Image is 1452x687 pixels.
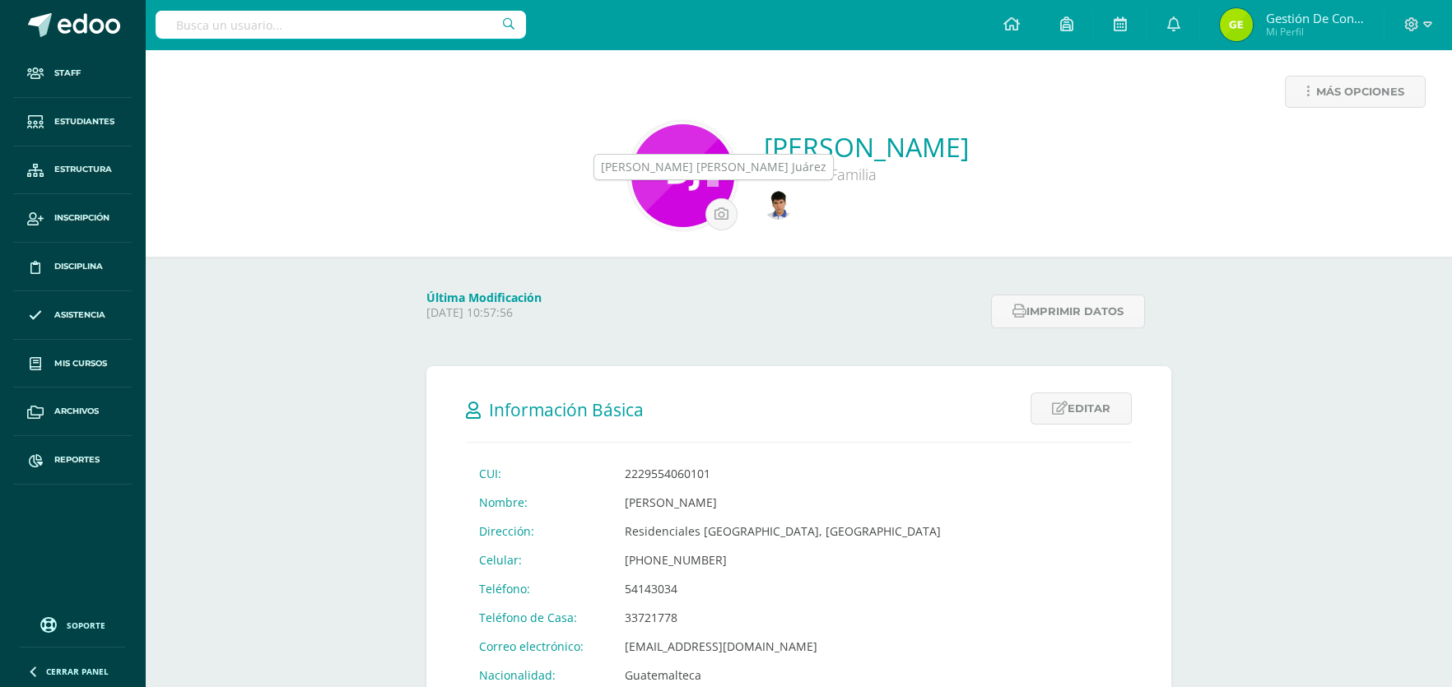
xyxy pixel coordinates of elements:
h4: Última Modificación [426,290,982,305]
a: Mis cursos [13,340,132,388]
td: CUI: [466,459,612,488]
a: Archivos [13,388,132,436]
a: Más opciones [1285,76,1426,108]
img: c4fdb2b3b5c0576fe729d7be1ce23d7b.png [1220,8,1253,41]
span: Archivos [54,405,99,418]
div: [PERSON_NAME] [PERSON_NAME] Juárez [601,159,826,175]
td: [PHONE_NUMBER] [612,545,954,574]
span: Estudiantes [54,115,114,128]
td: [PERSON_NAME] [612,488,954,517]
span: Más opciones [1316,77,1404,107]
a: Asistencia [13,291,132,340]
input: Busca un usuario... [156,11,526,39]
td: Teléfono: [466,574,612,603]
td: Dirección: [466,517,612,545]
td: 54143034 [612,574,954,603]
span: Información Básica [489,398,644,421]
a: Soporte [20,613,125,635]
span: Mis cursos [54,357,107,370]
div: Padre de Familia [764,165,969,184]
a: Disciplina [13,243,132,291]
span: Asistencia [54,309,105,322]
a: [PERSON_NAME] [764,129,969,165]
span: Estructura [54,163,112,176]
a: Estudiantes [13,98,132,146]
td: 2229554060101 [612,459,954,488]
td: Nombre: [466,488,612,517]
td: Celular: [466,545,612,574]
td: [EMAIL_ADDRESS][DOMAIN_NAME] [612,632,954,661]
a: Inscripción [13,194,132,243]
td: Teléfono de Casa: [466,603,612,632]
span: Staff [54,67,81,80]
span: Reportes [54,453,100,467]
span: Disciplina [54,260,103,273]
a: Staff [13,49,132,98]
td: Correo electrónico: [466,632,612,661]
span: Soporte [67,620,105,631]
span: Cerrar panel [46,666,109,677]
span: Gestión de Convivencia [1265,10,1364,26]
img: fc30d59069bf36f7617e56fb72813fa8.png [764,191,793,220]
a: Editar [1031,392,1132,425]
span: Mi Perfil [1265,25,1364,39]
img: f3d8c31dd13be55a96cd6bd502f667bc.png [631,124,734,227]
button: Imprimir datos [991,295,1145,328]
p: [DATE] 10:57:56 [426,305,982,320]
span: Inscripción [54,211,109,225]
td: Residenciales [GEOGRAPHIC_DATA], [GEOGRAPHIC_DATA] [612,517,954,545]
a: Reportes [13,436,132,485]
td: 33721778 [612,603,954,632]
a: Estructura [13,146,132,195]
